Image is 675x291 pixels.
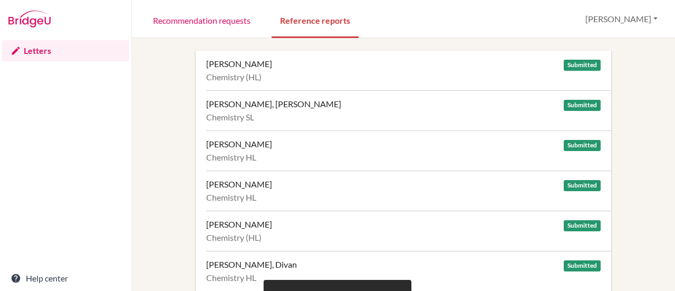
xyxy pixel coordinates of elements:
[206,211,611,251] a: [PERSON_NAME] Submitted Chemistry (HL)
[206,99,341,109] div: [PERSON_NAME], [PERSON_NAME]
[2,268,129,289] a: Help center
[206,90,611,130] a: [PERSON_NAME], [PERSON_NAME] Submitted Chemistry SL
[581,9,662,29] button: [PERSON_NAME]
[206,72,601,82] div: Chemistry (HL)
[206,130,611,171] a: [PERSON_NAME] Submitted Chemistry HL
[206,112,601,123] div: Chemistry SL
[206,273,601,283] div: Chemistry HL
[564,100,601,111] span: Submitted
[206,59,272,69] div: [PERSON_NAME]
[206,251,611,291] a: [PERSON_NAME], Divan Submitted Chemistry HL
[206,152,601,163] div: Chemistry HL
[2,40,129,61] a: Letters
[206,171,611,211] a: [PERSON_NAME] Submitted Chemistry HL
[564,60,601,71] span: Submitted
[144,2,259,38] a: Recommendation requests
[206,232,601,243] div: Chemistry (HL)
[564,260,601,271] span: Submitted
[564,140,601,151] span: Submitted
[206,179,272,190] div: [PERSON_NAME]
[564,220,601,231] span: Submitted
[564,180,601,191] span: Submitted
[206,139,272,149] div: [PERSON_NAME]
[206,259,297,270] div: [PERSON_NAME], Divan
[8,11,51,27] img: Bridge-U
[272,2,359,38] a: Reference reports
[206,192,601,203] div: Chemistry HL
[206,51,611,90] a: [PERSON_NAME] Submitted Chemistry (HL)
[206,219,272,230] div: [PERSON_NAME]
